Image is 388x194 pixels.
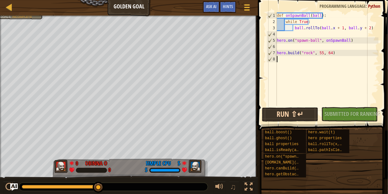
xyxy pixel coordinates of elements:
div: 1 [267,12,277,19]
div: 5 [267,37,277,44]
span: ball.pathIsClear(x, y) [308,148,358,152]
span: ball.ghost() [265,136,292,140]
button: Adjust volume [213,181,226,194]
div: Simple CPU [146,159,171,168]
button: Show game menu [239,1,255,16]
div: Obinna O [85,159,108,168]
span: hero.on("spawn-ball", f) [265,154,319,159]
span: hero properties [308,136,342,140]
div: 8 [267,56,277,62]
button: Ask AI [203,1,220,13]
span: ball.isReady(ability) [265,148,312,152]
span: ball properties [265,142,299,146]
img: thang_avatar_frame.png [188,160,202,173]
span: Incomplete [12,15,32,18]
span: : [11,15,12,18]
div: 4 [267,31,277,37]
span: hero.wait(t) [308,130,335,135]
button: Ask AI [10,183,18,191]
button: Ctrl + P: Play [3,181,16,194]
span: hero.canBuild(x, y) [265,166,308,171]
span: Ask AI [206,3,217,9]
span: : [366,3,368,9]
img: thang_avatar_frame.png [54,160,68,173]
span: ball.boost() [265,130,292,135]
div: 5 [174,159,180,165]
div: 0 [76,159,82,165]
span: Python [368,3,380,9]
span: Hints [223,3,233,9]
button: Toggle fullscreen [242,181,255,194]
span: ♫ [230,182,236,192]
span: hero.getObstacleAt(x, y) [265,172,319,177]
button: ♫ [229,181,240,194]
div: 6 [267,44,277,50]
button: Run ⇧↵ [262,107,318,122]
span: [DOMAIN_NAME](type, x, y) [265,160,321,165]
div: 0 [109,168,111,173]
div: 3 [267,25,277,31]
span: ball.rollTo(x, y) [308,142,346,146]
div: 5 [145,168,148,173]
div: 7 [267,50,277,56]
span: Programming language [320,3,366,9]
div: 2 [267,19,277,25]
